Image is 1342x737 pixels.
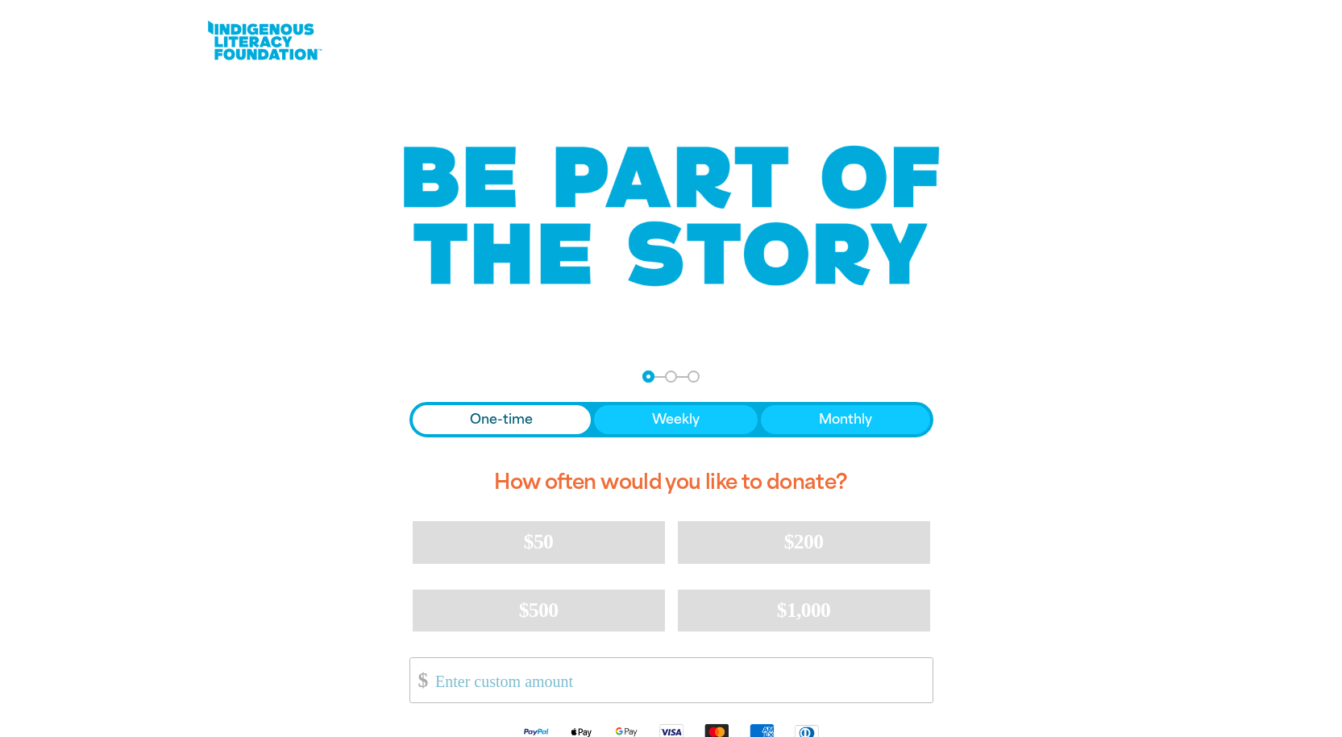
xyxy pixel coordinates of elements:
span: One-time [470,410,533,429]
button: Navigate to step 2 of 3 to enter your details [665,371,677,383]
button: Monthly [761,405,930,434]
button: Weekly [594,405,758,434]
button: $50 [413,521,665,563]
span: $ [410,662,428,698]
button: $500 [413,590,665,631]
button: Navigate to step 3 of 3 to enter your payment details [688,371,700,383]
div: Donation frequency [409,402,933,437]
span: $500 [519,598,559,622]
button: $200 [678,521,930,563]
button: $1,000 [678,590,930,631]
button: One-time [413,405,592,434]
span: Weekly [652,410,700,429]
input: Enter custom amount [424,658,932,702]
h2: How often would you like to donate? [409,457,933,508]
span: $1,000 [777,598,831,622]
span: Monthly [819,410,872,429]
img: Be part of the story [389,114,954,319]
span: $50 [524,530,553,553]
button: Navigate to step 1 of 3 to enter your donation amount [642,371,654,383]
span: $200 [784,530,824,553]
